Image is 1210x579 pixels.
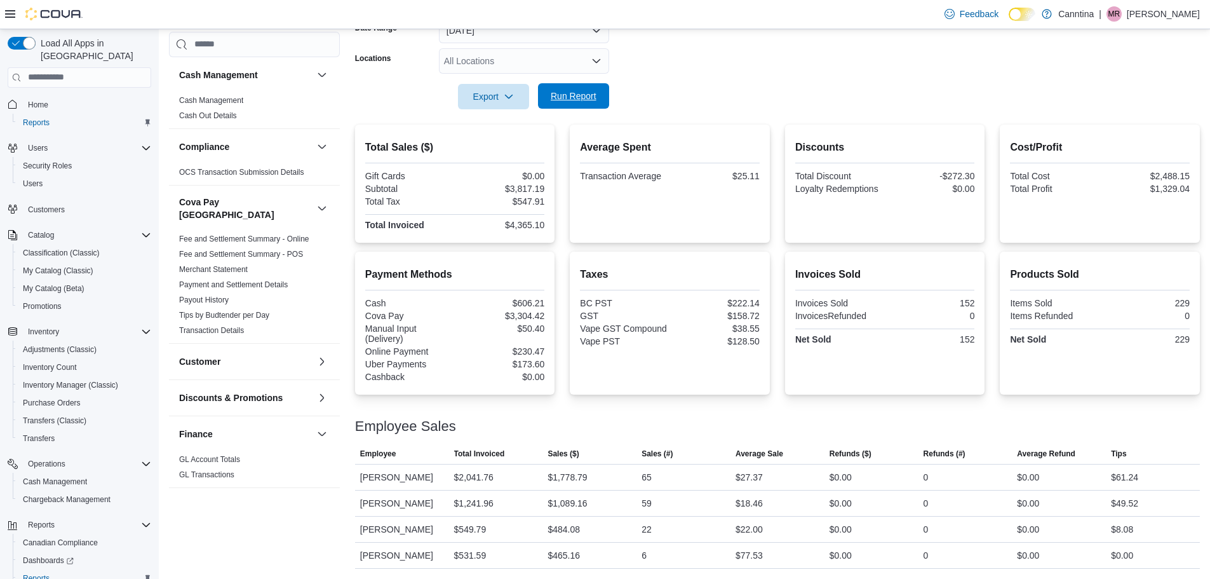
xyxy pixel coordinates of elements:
[13,552,156,569] a: Dashboards
[1017,522,1039,537] div: $0.00
[18,553,151,568] span: Dashboards
[23,248,100,258] span: Classification (Classic)
[18,299,67,314] a: Promotions
[179,428,312,440] button: Finance
[28,327,59,337] span: Inventory
[23,380,118,390] span: Inventory Manager (Classic)
[13,297,156,315] button: Promotions
[18,245,151,261] span: Classification (Classic)
[736,548,763,563] div: $77.53
[179,470,234,480] span: GL Transactions
[1010,334,1046,344] strong: Net Sold
[179,428,213,440] h3: Finance
[830,522,852,537] div: $0.00
[13,534,156,552] button: Canadian Compliance
[795,171,882,181] div: Total Discount
[314,426,330,442] button: Finance
[3,200,156,219] button: Customers
[169,231,340,343] div: Cova Pay [GEOGRAPHIC_DATA]
[13,262,156,280] button: My Catalog (Classic)
[13,394,156,412] button: Purchase Orders
[458,84,529,109] button: Export
[18,492,116,507] a: Chargeback Management
[1017,548,1039,563] div: $0.00
[169,165,340,185] div: Compliance
[3,323,156,341] button: Inventory
[457,171,544,181] div: $0.00
[1111,449,1126,459] span: Tips
[23,416,86,426] span: Transfers (Classic)
[360,449,396,459] span: Employee
[13,358,156,376] button: Inventory Count
[457,196,544,207] div: $547.91
[548,548,580,563] div: $465.16
[18,115,55,130] a: Reports
[439,18,609,43] button: [DATE]
[1010,298,1097,308] div: Items Sold
[179,234,309,244] span: Fee and Settlement Summary - Online
[736,449,783,459] span: Average Sale
[179,280,288,290] span: Payment and Settlement Details
[457,359,544,369] div: $173.60
[13,114,156,132] button: Reports
[355,491,449,516] div: [PERSON_NAME]
[179,69,258,81] h3: Cash Management
[939,1,1004,27] a: Feedback
[179,296,229,304] a: Payout History
[179,168,304,177] a: OCS Transaction Submission Details
[13,341,156,358] button: Adjustments (Classic)
[642,470,652,485] div: 65
[924,548,929,563] div: 0
[18,263,151,278] span: My Catalog (Classic)
[18,413,91,428] a: Transfers (Classic)
[18,342,151,357] span: Adjustments (Classic)
[23,517,60,533] button: Reports
[1010,184,1097,194] div: Total Profit
[1058,6,1094,22] p: Canntina
[1010,311,1097,321] div: Items Refunded
[454,496,494,511] div: $1,241.96
[1009,8,1035,21] input: Dark Mode
[673,171,760,181] div: $25.11
[580,336,667,346] div: Vape PST
[23,477,87,487] span: Cash Management
[365,372,452,382] div: Cashback
[580,311,667,321] div: GST
[1103,334,1190,344] div: 229
[18,360,151,375] span: Inventory Count
[887,334,974,344] div: 152
[13,473,156,491] button: Cash Management
[18,176,151,191] span: Users
[924,449,965,459] span: Refunds (#)
[795,311,882,321] div: InvoicesRefunded
[179,250,303,259] a: Fee and Settlement Summary - POS
[365,346,452,357] div: Online Payment
[454,548,487,563] div: $531.59
[314,67,330,83] button: Cash Management
[179,140,312,153] button: Compliance
[1111,496,1138,511] div: $49.52
[179,311,269,320] a: Tips by Budtender per Day
[454,470,494,485] div: $2,041.76
[580,298,667,308] div: BC PST
[548,522,580,537] div: $484.08
[365,298,452,308] div: Cash
[179,454,240,465] span: GL Account Totals
[23,201,151,217] span: Customers
[454,522,487,537] div: $549.79
[23,456,71,472] button: Operations
[23,228,151,243] span: Catalog
[1103,184,1190,194] div: $1,329.04
[18,413,151,428] span: Transfers (Classic)
[887,171,974,181] div: -$272.30
[673,324,760,334] div: $38.55
[28,459,65,469] span: Operations
[13,244,156,262] button: Classification (Classic)
[642,522,652,537] div: 22
[365,196,452,207] div: Total Tax
[23,140,151,156] span: Users
[1017,470,1039,485] div: $0.00
[28,520,55,530] span: Reports
[23,228,59,243] button: Catalog
[18,431,60,446] a: Transfers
